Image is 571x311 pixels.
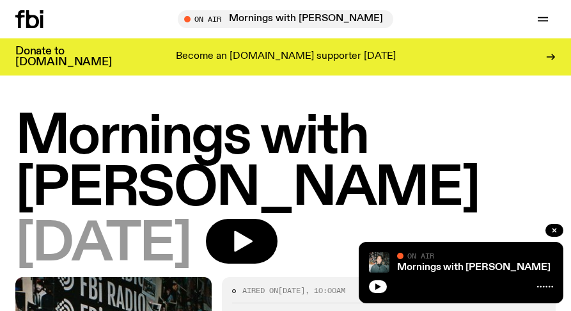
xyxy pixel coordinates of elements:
[278,285,305,296] span: [DATE]
[176,51,396,63] p: Become an [DOMAIN_NAME] supporter [DATE]
[407,251,434,260] span: On Air
[15,46,112,68] h3: Donate to [DOMAIN_NAME]
[15,111,556,215] h1: Mornings with [PERSON_NAME]
[369,252,389,273] img: Radio presenter Ben Hansen sits in front of a wall of photos and an fbi radio sign. Film photo. B...
[242,285,278,296] span: Aired on
[15,219,191,271] span: [DATE]
[305,285,345,296] span: , 10:00am
[178,10,393,28] button: On AirMornings with [PERSON_NAME]
[397,262,551,273] a: Mornings with [PERSON_NAME]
